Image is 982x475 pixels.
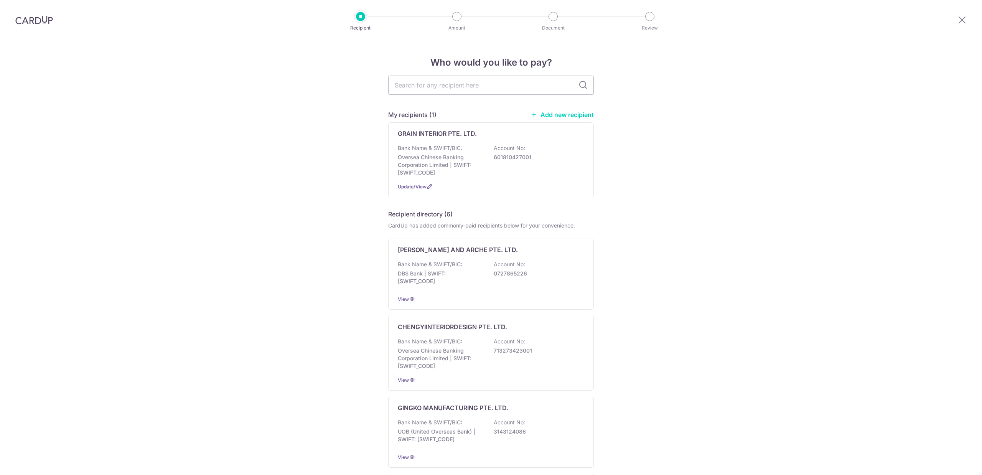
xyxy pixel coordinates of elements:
iframe: Opens a widget where you can find more information [933,452,974,471]
p: Bank Name & SWIFT/BIC: [398,261,462,268]
p: 713273423001 [494,347,580,355]
p: UOB (United Overseas Bank) | SWIFT: [SWIFT_CODE] [398,428,484,443]
a: View [398,454,409,460]
p: Document [525,24,582,32]
p: Account No: [494,261,525,268]
p: CHENGYIINTERIORDESIGN PTE. LTD. [398,322,507,332]
p: 3143124086 [494,428,580,435]
p: 601810427001 [494,153,580,161]
p: [PERSON_NAME] AND ARCHE PTE. LTD. [398,245,518,254]
p: GRAIN INTERIOR PTE. LTD. [398,129,477,138]
img: CardUp [15,15,53,25]
a: Add new recipient [531,111,594,119]
p: GINGKO MANUFACTURING PTE. LTD. [398,403,508,412]
p: Review [621,24,678,32]
h5: My recipients (1) [388,110,437,119]
p: Oversea Chinese Banking Corporation Limited | SWIFT: [SWIFT_CODE] [398,347,484,370]
p: Oversea Chinese Banking Corporation Limited | SWIFT: [SWIFT_CODE] [398,153,484,176]
h4: Who would you like to pay? [388,56,594,69]
p: Bank Name & SWIFT/BIC: [398,419,462,426]
div: CardUp has added commonly-paid recipients below for your convenience. [388,222,594,229]
a: View [398,296,409,302]
a: View [398,377,409,383]
p: Amount [428,24,485,32]
p: Account No: [494,144,525,152]
p: Recipient [332,24,389,32]
p: Bank Name & SWIFT/BIC: [398,144,462,152]
h5: Recipient directory (6) [388,209,453,219]
p: 0727865226 [494,270,580,277]
p: Account No: [494,419,525,426]
input: Search for any recipient here [388,76,594,95]
p: DBS Bank | SWIFT: [SWIFT_CODE] [398,270,484,285]
a: Update/View [398,184,427,190]
p: Bank Name & SWIFT/BIC: [398,338,462,345]
p: Account No: [494,338,525,345]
